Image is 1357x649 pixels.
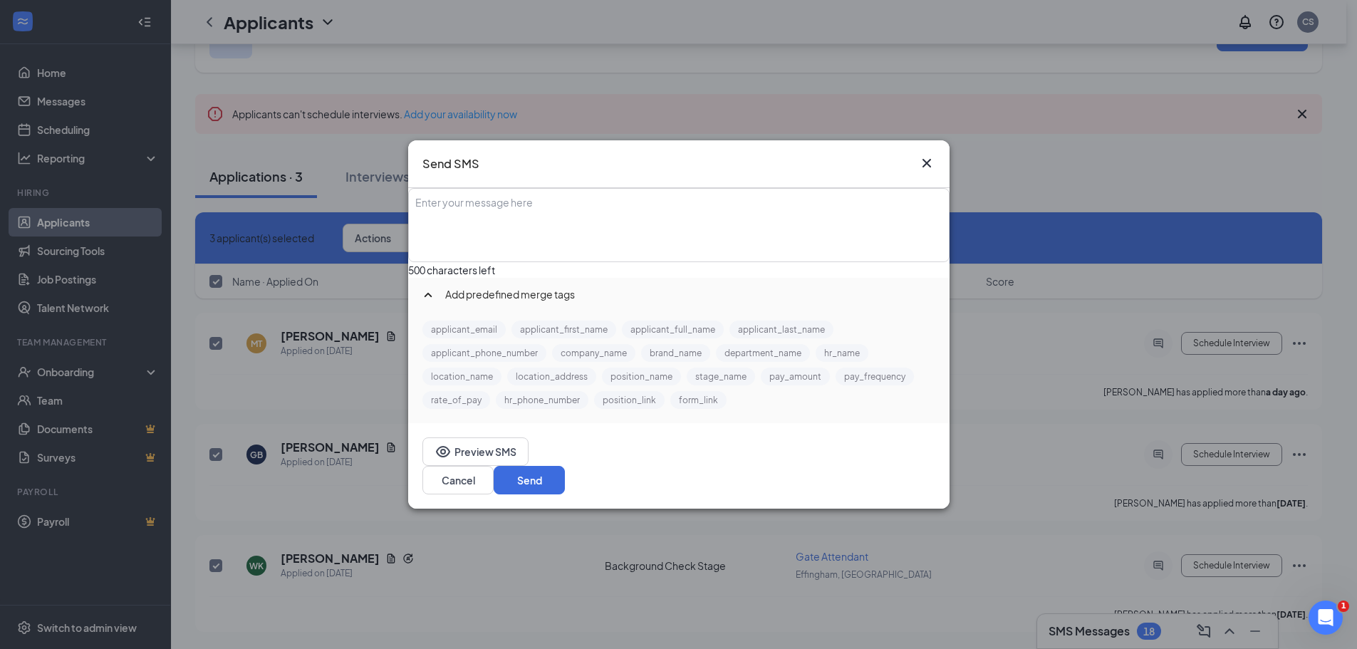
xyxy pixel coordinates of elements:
[408,278,950,315] div: Add predefined merge tags
[552,344,635,362] button: company_name
[494,466,565,494] button: Send
[1309,601,1343,635] iframe: Intercom live chat
[836,368,914,385] button: pay_frequency
[918,155,935,172] button: Close
[422,391,490,409] button: rate_of_pay
[445,286,938,302] span: Add predefined merge tags
[761,368,830,385] button: pay_amount
[408,262,950,278] div: 500 characters left
[687,368,755,385] button: stage_name
[422,437,529,466] button: EyePreview SMS
[716,344,810,362] button: department_name
[422,155,479,173] h3: Send SMS
[420,286,437,303] svg: SmallChevronUp
[816,344,868,362] button: hr_name
[496,391,588,409] button: hr_phone_number
[410,189,948,261] div: Enter your message here
[422,466,494,494] button: Cancel
[507,368,596,385] button: location_address
[435,443,452,460] svg: Eye
[594,391,665,409] button: position_link
[641,344,710,362] button: brand_name
[422,321,506,338] button: applicant_email
[670,391,727,409] button: form_link
[602,368,681,385] button: position_name
[1338,601,1349,612] span: 1
[422,344,546,362] button: applicant_phone_number
[918,155,935,172] svg: Cross
[622,321,724,338] button: applicant_full_name
[511,321,616,338] button: applicant_first_name
[729,321,833,338] button: applicant_last_name
[422,368,501,385] button: location_name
